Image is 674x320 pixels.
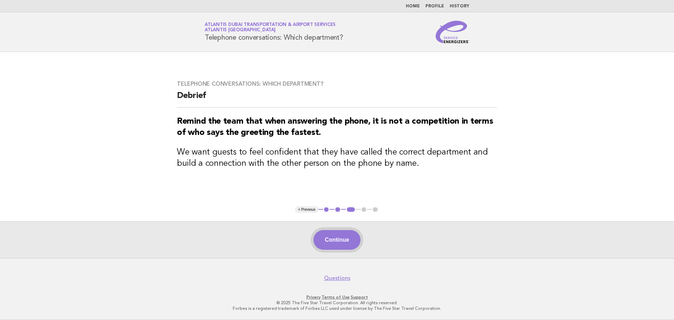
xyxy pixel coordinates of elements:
a: Atlantis Dubai Transportation & Airport ServicesAtlantis [GEOGRAPHIC_DATA] [205,22,336,32]
a: Support [351,295,368,300]
strong: Remind the team that when answering the phone, it is not a competition in terms of who says the g... [177,117,493,137]
button: Continue [313,230,360,250]
button: 2 [334,206,341,213]
a: History [450,4,469,8]
a: Terms of Use [322,295,350,300]
h2: Debrief [177,90,497,107]
button: 1 [323,206,330,213]
h3: We want guests to feel confident that they have called the correct department and build a connect... [177,147,497,169]
h1: Telephone conversations: Which department? [205,23,343,41]
span: Atlantis [GEOGRAPHIC_DATA] [205,28,276,33]
a: Home [406,4,420,8]
p: © 2025 The Five Star Travel Corporation. All rights reserved. [122,300,552,306]
h3: Telephone conversations: Which department? [177,80,497,87]
button: 3 [346,206,356,213]
p: Forbes is a registered trademark of Forbes LLC used under license by The Five Star Travel Corpora... [122,306,552,311]
a: Profile [425,4,444,8]
a: Questions [324,275,350,282]
button: < Previous [295,206,318,213]
img: Service Energizers [436,21,469,43]
a: Privacy [306,295,321,300]
p: · · [122,294,552,300]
